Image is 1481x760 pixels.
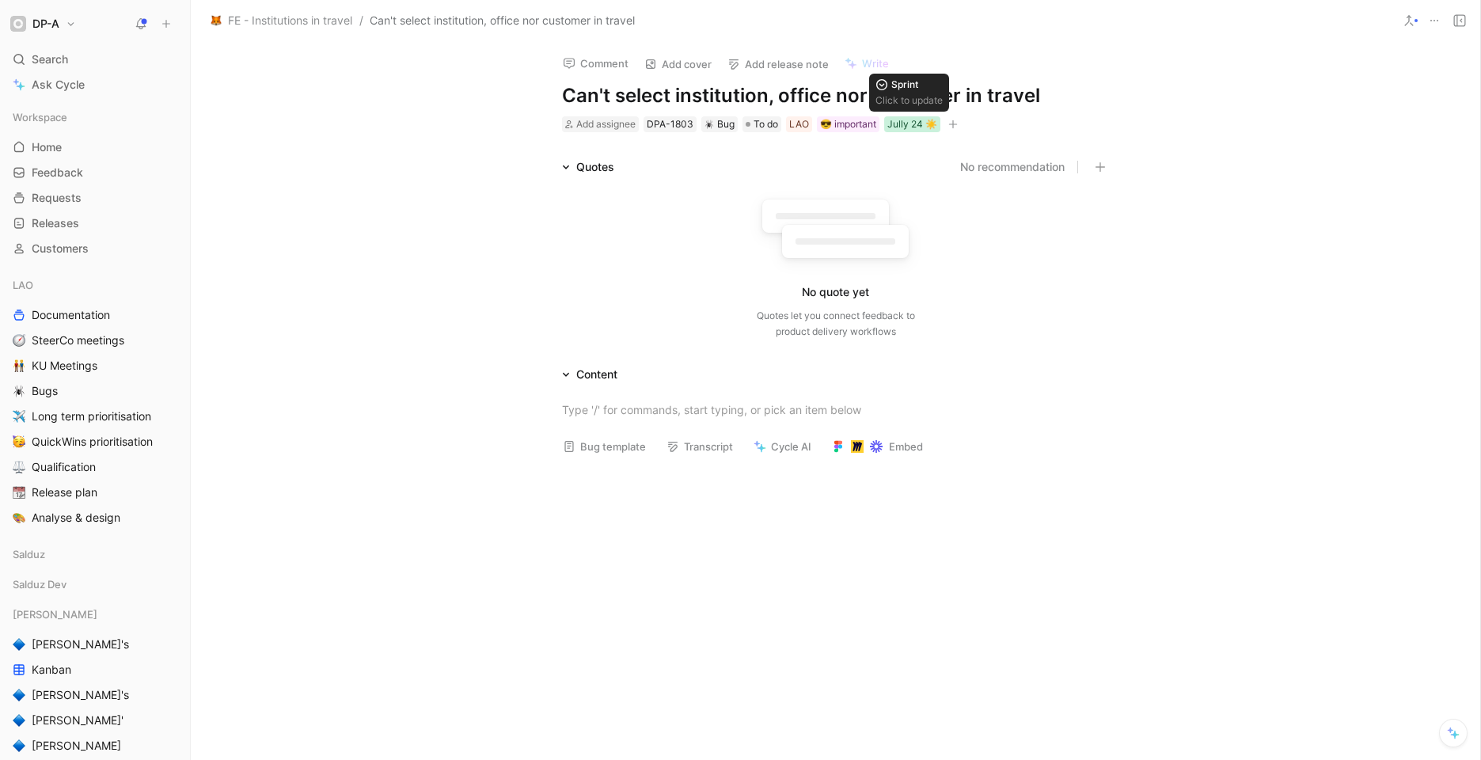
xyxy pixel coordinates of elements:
span: Salduz [13,546,45,562]
div: 😎 important [820,116,876,132]
a: Kanban [6,658,184,682]
button: Add cover [637,53,719,75]
div: Salduz [6,542,184,571]
a: Documentation [6,303,184,327]
div: LAO [6,273,184,297]
img: 🔷 [13,638,25,651]
button: 🔷 [9,711,28,730]
span: Write [862,56,889,70]
div: Content [556,365,624,384]
img: 🔷 [13,689,25,701]
span: SteerCo meetings [32,332,124,348]
a: 🔷[PERSON_NAME]'s [6,633,184,656]
a: Home [6,135,184,159]
div: [PERSON_NAME] [6,602,184,626]
a: 🧭SteerCo meetings [6,329,184,352]
button: ⚖️ [9,458,28,477]
a: Ask Cycle [6,73,184,97]
span: Analyse & design [32,510,120,526]
span: Workspace [13,109,67,125]
a: 🔷[PERSON_NAME] [6,734,184,758]
div: LAO [789,116,809,132]
img: 🕷️ [704,120,714,129]
div: No quote yet [802,283,869,302]
a: 🎨Analyse & design [6,506,184,530]
img: 🕷️ [13,385,25,397]
span: / [359,11,363,30]
span: Ask Cycle [32,75,85,94]
button: 🎨 [9,508,28,527]
button: Transcript [659,435,740,458]
a: 🔷[PERSON_NAME]'s [6,683,184,707]
div: Quotes [556,158,621,177]
a: Releases [6,211,184,235]
a: Requests [6,186,184,210]
div: Workspace [6,105,184,129]
span: [PERSON_NAME]' [32,712,123,728]
span: Requests [32,190,82,206]
img: 🎨 [13,511,25,524]
img: 🧭 [13,334,25,347]
span: [PERSON_NAME] [32,738,121,754]
button: 🔷 [9,736,28,755]
button: 🦊FE - Institutions in travel [207,11,356,30]
div: Quotes let you connect feedback to product delivery workflows [757,308,915,340]
button: 🔷 [9,686,28,705]
span: LAO [13,277,33,293]
img: ✈️ [13,410,25,423]
a: 🥳QuickWins prioritisation [6,430,184,454]
img: 🥳 [13,435,25,448]
a: ✈️Long term prioritisation [6,405,184,428]
span: Bugs [32,383,58,399]
a: ⚖️Qualification [6,455,184,479]
img: 🔷 [13,739,25,752]
span: Long term prioritisation [32,408,151,424]
div: DPA-1803 [647,116,693,132]
span: KU Meetings [32,358,97,374]
button: Comment [556,52,636,74]
img: 📆 [13,486,25,499]
button: ✈️ [9,407,28,426]
span: Documentation [32,307,110,323]
img: 👬 [13,359,25,372]
span: Home [32,139,62,155]
span: [PERSON_NAME] [13,606,97,622]
button: 🧭 [9,331,28,350]
a: 👬KU Meetings [6,354,184,378]
div: Salduz Dev [6,572,184,601]
span: Kanban [32,662,71,678]
div: Content [576,365,617,384]
img: 🦊 [211,15,222,26]
span: To do [754,116,778,132]
img: 🔷 [13,714,25,727]
button: 👬 [9,356,28,375]
span: Release plan [32,484,97,500]
span: Add assignee [576,118,636,130]
div: Bug [704,116,735,132]
span: Qualification [32,459,96,475]
div: Jully 24 ☀️ [887,116,937,132]
span: Search [32,50,68,69]
a: 🕷️Bugs [6,379,184,403]
h1: Can't select institution, office nor customer in travel [562,83,1110,108]
div: Salduz Dev [6,572,184,596]
a: 🔷[PERSON_NAME]' [6,709,184,732]
span: QuickWins prioritisation [32,434,153,450]
a: 📆Release plan [6,481,184,504]
img: DP-A [10,16,26,32]
span: Feedback [32,165,83,180]
button: 🥳 [9,432,28,451]
button: 🕷️ [9,382,28,401]
span: [PERSON_NAME]'s [32,687,129,703]
img: ⚖️ [13,461,25,473]
div: 🕷️Bug [701,116,738,132]
a: Customers [6,237,184,260]
span: Customers [32,241,89,256]
div: LAODocumentation🧭SteerCo meetings👬KU Meetings🕷️Bugs✈️Long term prioritisation🥳QuickWins prioritis... [6,273,184,530]
button: Embed [825,435,930,458]
button: Cycle AI [746,435,818,458]
div: Quotes [576,158,614,177]
div: To do [742,116,781,132]
button: 📆 [9,483,28,502]
span: FE - Institutions in travel [228,11,352,30]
